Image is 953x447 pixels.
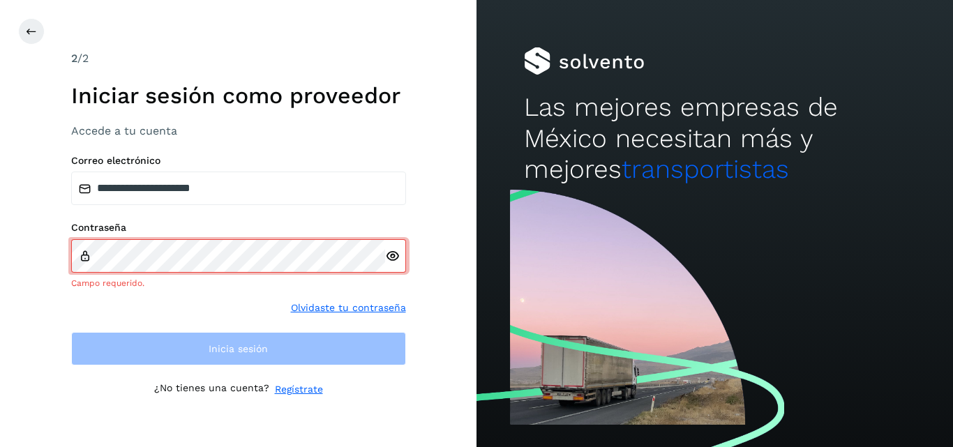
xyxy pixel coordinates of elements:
span: 2 [71,52,77,65]
label: Correo electrónico [71,155,406,167]
div: /2 [71,50,406,67]
label: Contraseña [71,222,406,234]
h1: Iniciar sesión como proveedor [71,82,406,109]
a: Olvidaste tu contraseña [291,301,406,315]
h3: Accede a tu cuenta [71,124,406,137]
span: transportistas [622,154,789,184]
div: Campo requerido. [71,277,406,289]
p: ¿No tienes una cuenta? [154,382,269,397]
button: Inicia sesión [71,332,406,365]
a: Regístrate [275,382,323,397]
span: Inicia sesión [209,344,268,354]
h2: Las mejores empresas de México necesitan más y mejores [524,92,905,185]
